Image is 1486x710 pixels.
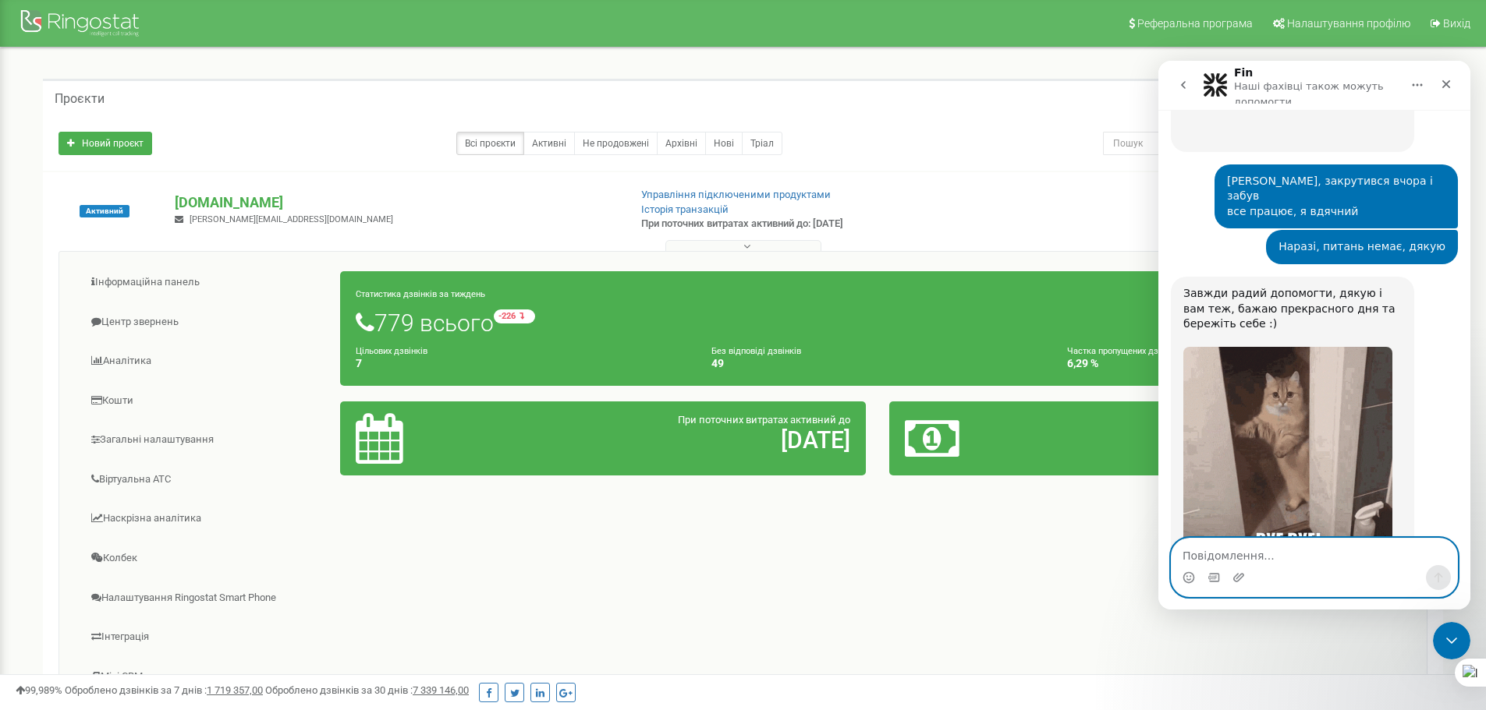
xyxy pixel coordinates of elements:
[268,504,293,529] button: Надіслати повідомлення…
[12,216,300,624] div: Oleksandr каже…
[25,271,243,287] div: ​
[265,684,469,696] span: Оброблено дзвінків за 30 днів :
[65,684,263,696] span: Оброблено дзвінків за 7 днів :
[356,358,688,369] h4: 7
[356,289,485,299] small: Статистика дзвінків за тиждень
[24,510,37,523] button: Вибір емодзі
[523,132,575,155] a: Активні
[71,579,341,617] a: Налаштування Ringostat Smart Phone
[13,478,299,504] textarea: Повідомлення...
[456,132,524,155] a: Всі проєкти
[494,309,535,323] small: -226
[25,225,243,271] div: Завжди радий допомогти, дякую і вам теж, бажаю прекрасного дня та бережіть себе :)
[71,500,341,538] a: Наскрізна аналітика
[80,205,129,217] span: Активний
[1158,61,1470,609] iframe: Intercom live chat
[175,193,615,213] p: [DOMAIN_NAME]
[1103,132,1357,155] input: Пошук
[1443,17,1470,30] span: Вихід
[356,309,1399,336] h1: 779 всього
[71,263,341,302] a: Інформаційна панель
[207,684,263,696] u: 1 719 357,00
[71,382,341,420] a: Кошти
[641,203,729,215] a: Історія транзакцій
[1067,346,1182,356] small: Частка пропущених дзвінків
[1433,622,1470,659] iframe: Intercom live chat
[574,132,658,155] a: Не продовжені
[49,510,62,523] button: вибір GIF-файлів
[12,216,256,612] div: Завжди радий допомогти, дякую і вам теж, бажаю прекрасного дня та бережіть себе :)​
[74,510,87,523] button: Завантажити вкладений файл
[641,217,966,231] p: При поточних витратах активний до: [DATE]
[71,303,341,341] a: Центр звернень
[71,421,341,459] a: Загальні налаштування
[705,132,743,155] a: Нові
[356,346,427,356] small: Цільових дзвінків
[641,189,831,200] a: Управління підключеними продуктами
[71,461,341,499] a: Віртуальна АТС
[413,684,469,696] u: 7 339 146,00
[16,684,62,696] span: 99,989%
[1287,17,1410,30] span: Налаштування профілю
[657,132,706,155] a: Архівні
[71,658,341,696] a: Mini CRM
[71,342,341,380] a: Аналiтика
[711,358,1044,369] h4: 49
[190,214,393,224] span: [PERSON_NAME][EMAIL_ADDRESS][DOMAIN_NAME]
[71,618,341,656] a: Інтеграція
[59,132,152,155] a: Новий проєкт
[1077,427,1399,453] h2: 501,38 $
[528,427,850,453] h2: [DATE]
[1137,17,1253,30] span: Реферальна програма
[711,346,801,356] small: Без відповіді дзвінків
[742,132,782,155] a: Тріал
[55,92,105,106] h5: Проєкти
[678,414,850,426] span: При поточних витратах активний до
[1067,358,1399,369] h4: 6,29 %
[71,539,341,578] a: Колбек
